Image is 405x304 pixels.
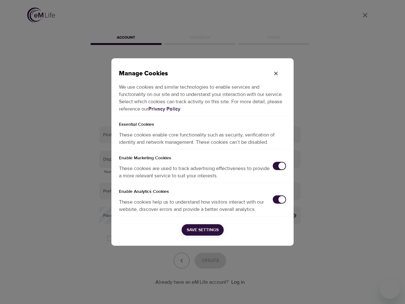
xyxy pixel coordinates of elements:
h5: Enable Analytics Cookies [119,183,286,195]
button: Save Settings [182,224,224,236]
p: Essential Cookies [119,116,286,128]
p: Manage Cookies [119,68,266,79]
p: These cookies help us to understand how visitors interact with our website, discover errors and p... [119,199,273,213]
p: These cookies enable core functionality such as security, verification of identity and network ma... [119,128,286,149]
a: Privacy Policy [148,106,180,112]
h5: Enable Marketing Cookies [119,149,286,162]
span: Save Settings [187,226,219,234]
p: We use cookies and similar technologies to enable services and functionality on our site and to u... [119,79,286,116]
p: These cookies are used to track advertising effectiveness to provide a more relevant service to s... [119,165,273,180]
